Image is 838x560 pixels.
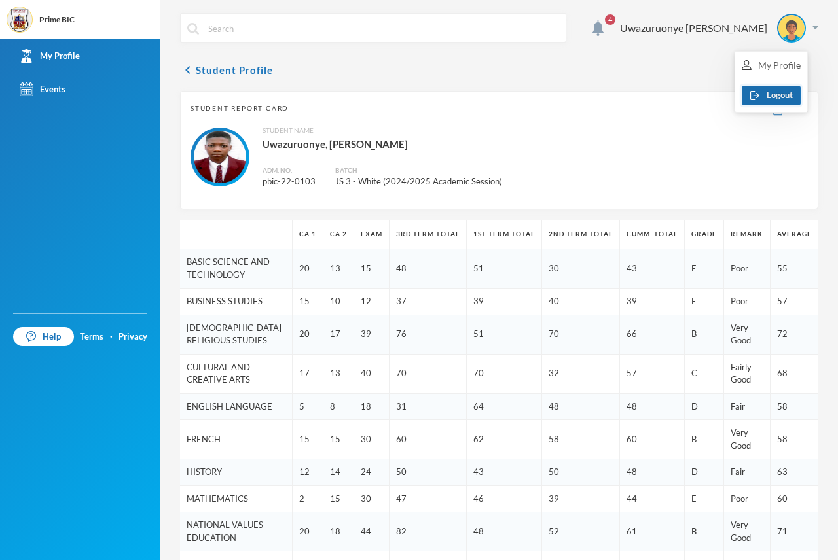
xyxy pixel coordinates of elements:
[770,315,818,354] td: 72
[685,485,724,512] td: E
[620,420,685,459] td: 60
[770,220,818,249] th: Average
[685,420,724,459] td: B
[620,354,685,393] td: 57
[20,49,80,63] div: My Profile
[467,512,542,551] td: 48
[39,14,75,26] div: Prime BIC
[770,459,818,486] td: 63
[335,166,502,175] div: Batch
[180,354,293,393] td: CULTURAL AND CREATIVE ARTS
[685,220,724,249] th: Grade
[620,220,685,249] th: Cumm. Total
[620,512,685,551] td: 61
[620,485,685,512] td: 44
[685,512,724,551] td: B
[354,485,390,512] td: 30
[605,14,615,25] span: 4
[685,289,724,315] td: E
[180,512,293,551] td: NATIONAL VALUES EDUCATION
[724,354,771,393] td: Fairly Good
[323,289,354,315] td: 10
[467,249,542,289] td: 51
[542,249,620,289] td: 30
[293,354,323,393] td: 17
[263,135,541,152] div: Uwazuruonye, [PERSON_NAME]
[180,393,293,420] td: ENGLISH LANGUAGE
[293,420,323,459] td: 15
[390,315,467,354] td: 76
[770,420,818,459] td: 58
[685,393,724,420] td: D
[724,315,771,354] td: Very Good
[323,420,354,459] td: 15
[685,354,724,393] td: C
[685,249,724,289] td: E
[620,393,685,420] td: 48
[390,512,467,551] td: 82
[542,354,620,393] td: 32
[542,512,620,551] td: 52
[13,327,74,347] a: Help
[293,220,323,249] th: CA 1
[354,249,390,289] td: 15
[390,485,467,512] td: 47
[323,220,354,249] th: CA 2
[263,166,316,175] div: Adm. No.
[7,7,33,33] img: logo
[467,289,542,315] td: 39
[770,485,818,512] td: 60
[293,485,323,512] td: 2
[467,485,542,512] td: 46
[354,315,390,354] td: 39
[354,354,390,393] td: 40
[620,315,685,354] td: 66
[467,315,542,354] td: 51
[323,512,354,551] td: 18
[770,393,818,420] td: 58
[770,289,818,315] td: 57
[390,249,467,289] td: 48
[542,420,620,459] td: 58
[263,126,541,135] div: Student Name
[80,330,103,343] a: Terms
[354,220,390,249] th: Exam
[390,220,467,249] th: 3rd Term Total
[354,289,390,315] td: 12
[293,459,323,486] td: 12
[207,14,559,43] input: Search
[323,393,354,420] td: 8
[180,289,293,315] td: BUSINESS STUDIES
[180,249,293,289] td: BASIC SCIENCE AND TECHNOLOGY
[354,512,390,551] td: 44
[620,20,767,36] div: Uwazuruonye [PERSON_NAME]
[180,62,273,78] button: chevron_leftStudent Profile
[724,459,771,486] td: Fair
[724,512,771,551] td: Very Good
[180,459,293,486] td: HISTORY
[724,249,771,289] td: Poor
[542,315,620,354] td: 70
[293,315,323,354] td: 20
[542,485,620,512] td: 39
[467,220,542,249] th: 1st Term Total
[180,62,196,78] i: chevron_left
[742,58,801,72] div: My Profile
[354,393,390,420] td: 18
[191,103,289,113] span: Student Report Card
[194,131,246,183] img: STUDENT
[390,459,467,486] td: 50
[110,330,113,343] div: ·
[770,249,818,289] td: 55
[542,393,620,420] td: 48
[724,420,771,459] td: Very Good
[323,249,354,289] td: 13
[620,459,685,486] td: 48
[620,249,685,289] td: 43
[390,354,467,393] td: 70
[323,485,354,512] td: 15
[323,315,354,354] td: 17
[118,330,147,343] a: Privacy
[354,420,390,459] td: 30
[467,354,542,393] td: 70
